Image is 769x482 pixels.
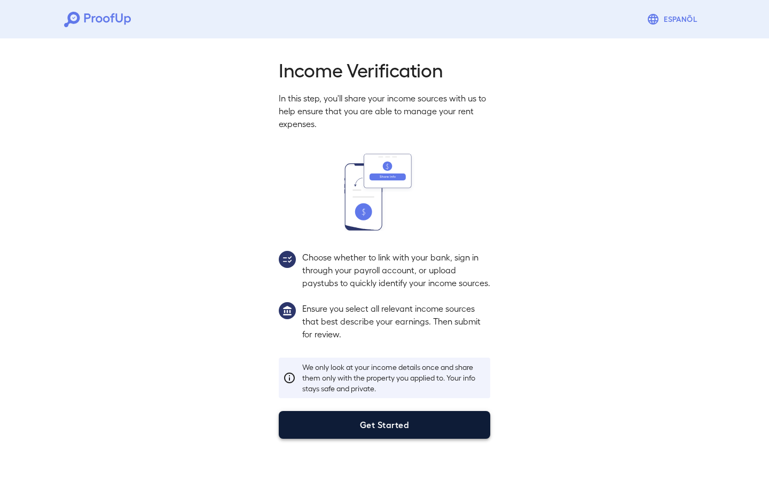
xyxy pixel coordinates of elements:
[302,362,486,394] p: We only look at your income details once and share them only with the property you applied to. Yo...
[279,251,296,268] img: group2.svg
[344,154,425,231] img: transfer_money.svg
[279,58,490,81] h2: Income Verification
[279,411,490,439] button: Get Started
[302,251,490,289] p: Choose whether to link with your bank, sign in through your payroll account, or upload paystubs t...
[279,302,296,319] img: group1.svg
[642,9,705,30] button: Espanõl
[279,92,490,130] p: In this step, you'll share your income sources with us to help ensure that you are able to manage...
[302,302,490,341] p: Ensure you select all relevant income sources that best describe your earnings. Then submit for r...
